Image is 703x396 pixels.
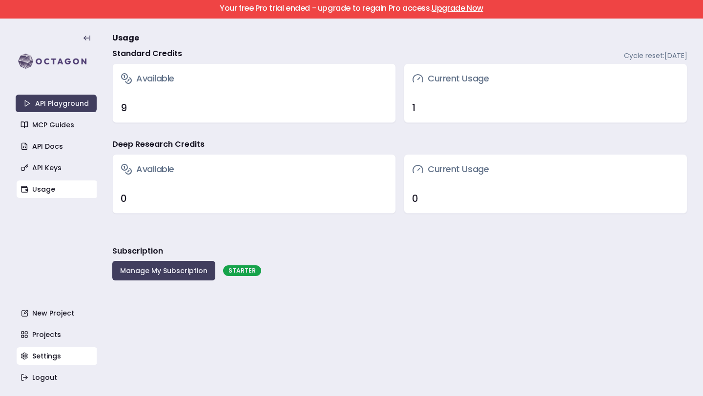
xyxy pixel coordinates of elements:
[121,162,174,176] h3: Available
[17,116,98,134] a: MCP Guides
[624,51,687,60] span: Cycle reset: [DATE]
[112,261,215,280] button: Manage My Subscription
[8,4,695,12] h5: Your free Pro trial ended - upgrade to regain Pro access.
[112,139,205,150] h4: Deep Research Credits
[223,265,261,276] div: STARTER
[17,304,98,322] a: New Project
[16,52,97,71] img: logo-rect-yK7x_WSZ.svg
[121,72,174,85] h3: Available
[412,192,679,205] div: 0
[412,162,489,176] h3: Current Usage
[16,95,97,112] a: API Playground
[112,48,182,59] h4: Standard Credits
[17,180,98,198] a: Usage
[17,326,98,343] a: Projects
[17,347,98,365] a: Settings
[412,72,489,85] h3: Current Usage
[17,138,98,155] a: API Docs
[17,159,98,177] a: API Keys
[17,369,98,386] a: Logout
[432,2,483,14] a: Upgrade Now
[121,101,388,115] div: 9
[412,101,679,115] div: 1
[121,192,388,205] div: 0
[112,32,139,44] span: Usage
[112,245,163,257] h3: Subscription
